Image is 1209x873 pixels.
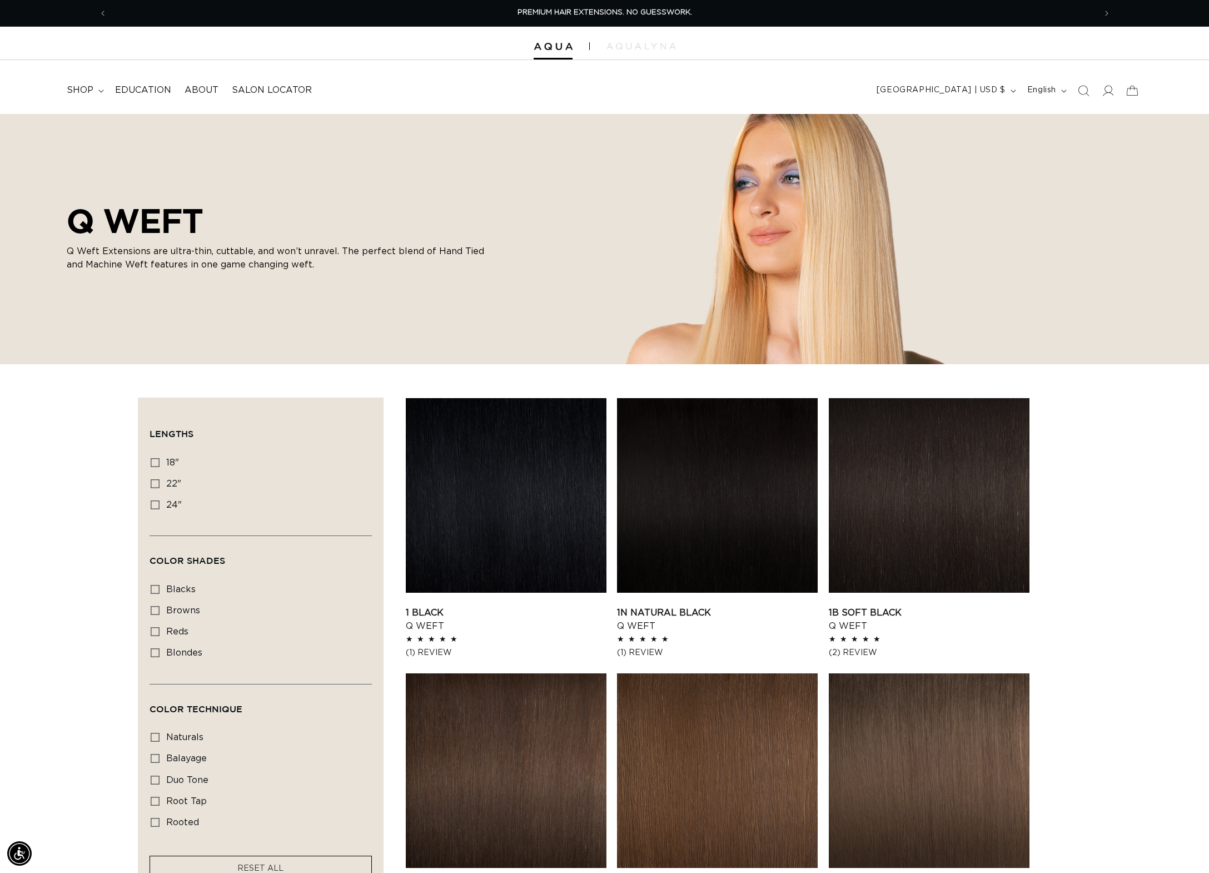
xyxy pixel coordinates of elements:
[166,648,202,657] span: blondes
[166,797,207,806] span: root tap
[185,85,218,96] span: About
[166,627,188,636] span: reds
[1021,80,1071,101] button: English
[67,85,93,96] span: shop
[1027,85,1056,96] span: English
[237,865,283,872] span: RESET ALL
[150,704,242,714] span: Color Technique
[150,409,372,449] summary: Lengths (0 selected)
[166,733,203,742] span: naturals
[606,43,676,49] img: aqualyna.com
[166,458,179,467] span: 18"
[67,201,489,240] h2: Q WEFT
[166,818,199,827] span: rooted
[60,78,108,103] summary: shop
[1094,3,1119,24] button: Next announcement
[406,606,606,633] a: 1 Black Q Weft
[166,500,182,509] span: 24"
[108,78,178,103] a: Education
[829,606,1029,633] a: 1B Soft Black Q Weft
[166,754,207,763] span: balayage
[150,684,372,725] summary: Color Technique (0 selected)
[518,9,692,16] span: PREMIUM HAIR EXTENSIONS. NO GUESSWORK.
[150,536,372,576] summary: Color Shades (0 selected)
[166,606,200,615] span: browns
[150,555,225,566] span: Color Shades
[232,85,312,96] span: Salon Locator
[870,80,1021,101] button: [GEOGRAPHIC_DATA] | USD $
[1071,78,1096,103] summary: Search
[617,606,818,633] a: 1N Natural Black Q Weft
[178,78,225,103] a: About
[1153,820,1209,873] iframe: Chat Widget
[67,245,489,271] p: Q Weft Extensions are ultra-thin, cuttable, and won’t unravel. The perfect blend of Hand Tied and...
[115,85,171,96] span: Education
[534,43,573,51] img: Aqua Hair Extensions
[877,85,1006,96] span: [GEOGRAPHIC_DATA] | USD $
[225,78,319,103] a: Salon Locator
[166,585,196,594] span: blacks
[150,429,193,439] span: Lengths
[7,841,32,866] div: Accessibility Menu
[166,776,208,785] span: duo tone
[91,3,115,24] button: Previous announcement
[166,479,181,488] span: 22"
